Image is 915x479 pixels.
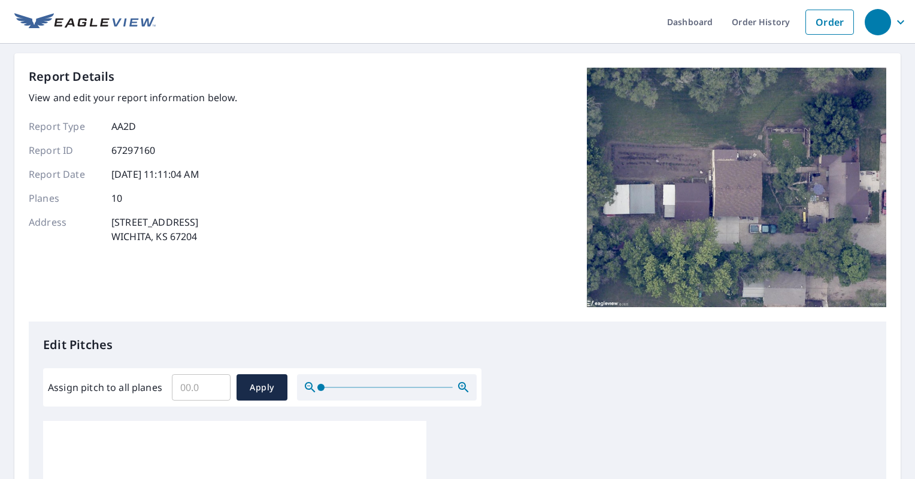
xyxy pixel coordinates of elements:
[29,215,101,244] p: Address
[43,336,872,354] p: Edit Pitches
[111,119,137,134] p: AA2D
[237,374,287,401] button: Apply
[29,143,101,157] p: Report ID
[246,380,278,395] span: Apply
[111,215,198,244] p: [STREET_ADDRESS] WICHITA, KS 67204
[172,371,231,404] input: 00.0
[587,68,886,307] img: Top image
[111,191,122,205] p: 10
[29,68,115,86] p: Report Details
[29,90,238,105] p: View and edit your report information below.
[29,191,101,205] p: Planes
[805,10,854,35] a: Order
[111,167,199,181] p: [DATE] 11:11:04 AM
[14,13,156,31] img: EV Logo
[111,143,155,157] p: 67297160
[29,119,101,134] p: Report Type
[29,167,101,181] p: Report Date
[48,380,162,395] label: Assign pitch to all planes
